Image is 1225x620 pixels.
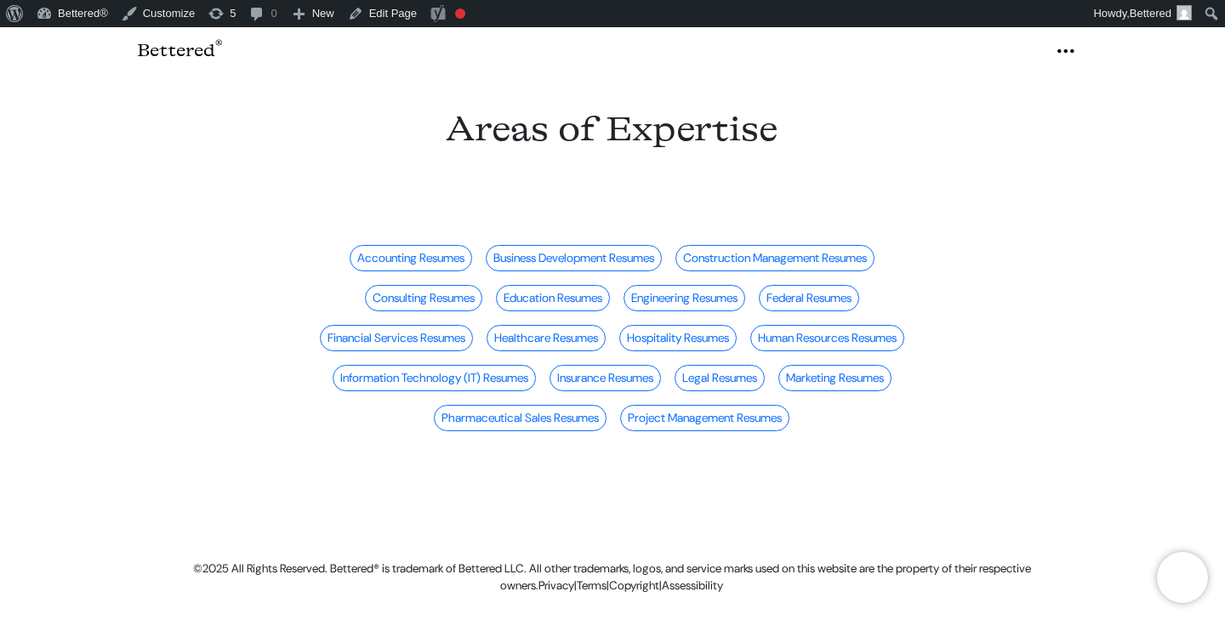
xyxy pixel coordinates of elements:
a: Information Technology (IT) Resumes [333,365,536,391]
a: Hospitality Resumes [619,325,737,351]
a: Bettered® [137,34,222,68]
a: Privacy [538,578,574,593]
a: Federal Resumes [759,285,859,311]
a: Terms [577,578,607,593]
a: Human Resources Resumes [750,325,904,351]
a: Pharmaceutical Sales Resumes [434,405,607,431]
p: ©2025 All Rights Reserved. Bettered® is trademark of Bettered LLC. All other trademarks, logos, a... [137,560,1086,595]
iframe: Brevo live chat [1157,552,1208,603]
div: Focus keyphrase not set [455,9,465,19]
a: Construction Management Resumes [675,245,875,271]
a: Copyright [609,578,659,593]
h1: Areas of Expertise [299,109,925,150]
a: Legal Resumes [675,365,765,391]
a: Financial Services Resumes [320,325,473,351]
a: Business Development Resumes [486,245,662,271]
a: Accounting Resumes [350,245,472,271]
a: Marketing Resumes [778,365,892,391]
span: Bettered [1130,7,1171,20]
a: Insurance Resumes [550,365,661,391]
a: Project Management Resumes [620,405,789,431]
a: Engineering Resumes [624,285,745,311]
a: Assessibility [662,578,723,593]
a: Consulting Resumes [365,285,482,311]
a: Healthcare Resumes [487,325,606,351]
sup: ® [215,39,222,54]
a: Education Resumes [496,285,610,311]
